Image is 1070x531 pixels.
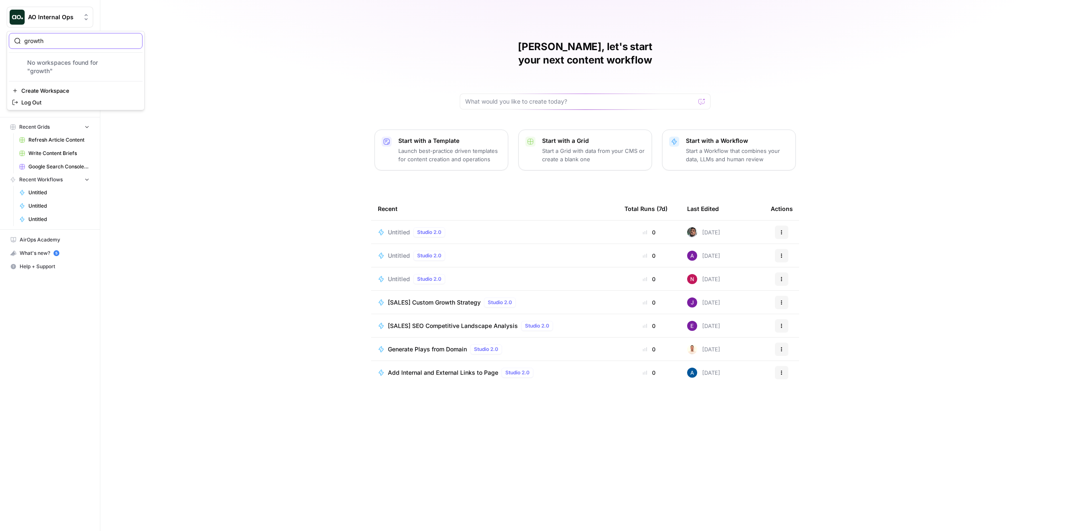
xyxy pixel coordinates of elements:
[525,322,549,330] span: Studio 2.0
[53,250,59,256] a: 5
[687,321,720,331] div: [DATE]
[542,147,645,163] p: Start a Grid with data from your CMS or create a blank one
[15,160,93,173] a: Google Search Console - [DOMAIN_NAME]
[388,252,410,260] span: Untitled
[488,299,512,306] span: Studio 2.0
[417,275,441,283] span: Studio 2.0
[687,368,720,378] div: [DATE]
[7,173,93,186] button: Recent Workflows
[624,275,674,283] div: 0
[460,40,711,67] h1: [PERSON_NAME], let's start your next content workflow
[19,123,50,131] span: Recent Grids
[624,252,674,260] div: 0
[687,274,720,284] div: [DATE]
[687,251,697,261] img: 9uvzjib2qmv3i6bts2bnzxw8kqpp
[687,227,697,237] img: u93l1oyz1g39q1i4vkrv6vz0p6p4
[542,137,645,145] p: Start with a Grid
[687,274,697,284] img: 809rsgs8fojgkhnibtwc28oh1nli
[378,297,611,307] a: [SALES] Custom Growth StrategyStudio 2.0
[7,246,93,260] button: What's new? 5
[398,147,501,163] p: Launch best-practice driven templates for content creation and operations
[662,130,796,170] button: Start with a WorkflowStart a Workflow that combines your data, LLMs and human review
[687,344,720,354] div: [DATE]
[687,321,697,331] img: tb834r7wcu795hwbtepf06oxpmnl
[417,229,441,236] span: Studio 2.0
[7,233,93,246] a: AirOps Academy
[9,85,143,97] a: Create Workspace
[28,163,89,170] span: Google Search Console - [DOMAIN_NAME]
[378,274,611,284] a: UntitledStudio 2.0
[28,202,89,210] span: Untitled
[686,137,789,145] p: Start with a Workflow
[15,213,93,226] a: Untitled
[378,321,611,331] a: [SALES] SEO Competitive Landscape AnalysisStudio 2.0
[687,344,697,354] img: n02y6dxk2kpdk487jkjae1zkvp35
[474,346,498,353] span: Studio 2.0
[378,251,611,261] a: UntitledStudio 2.0
[7,247,93,259] div: What's new?
[20,263,89,270] span: Help + Support
[398,137,501,145] p: Start with a Template
[388,368,498,377] span: Add Internal and External Links to Page
[20,236,89,244] span: AirOps Academy
[378,368,611,378] a: Add Internal and External Links to PageStudio 2.0
[388,228,410,236] span: Untitled
[624,197,667,220] div: Total Runs (7d)
[388,322,518,330] span: [SALES] SEO Competitive Landscape Analysis
[7,7,93,28] button: Workspace: AO Internal Ops
[686,147,789,163] p: Start a Workflow that combines your data, LLMs and human review
[19,176,63,183] span: Recent Workflows
[9,97,143,108] a: Log Out
[15,199,93,213] a: Untitled
[624,368,674,377] div: 0
[687,227,720,237] div: [DATE]
[624,345,674,353] div: 0
[7,31,145,110] div: Workspace: AO Internal Ops
[388,298,481,307] span: [SALES] Custom Growth Strategy
[15,147,93,160] a: Write Content Briefs
[28,189,89,196] span: Untitled
[28,216,89,223] span: Untitled
[388,275,410,283] span: Untitled
[15,186,93,199] a: Untitled
[28,13,79,21] span: AO Internal Ops
[21,86,136,95] span: Create Workspace
[28,136,89,144] span: Refresh Article Content
[505,369,530,376] span: Studio 2.0
[687,197,719,220] div: Last Edited
[687,368,697,378] img: he81ibor8lsei4p3qvg4ugbvimgp
[771,197,793,220] div: Actions
[10,10,25,25] img: AO Internal Ops Logo
[687,297,720,307] div: [DATE]
[374,130,508,170] button: Start with a TemplateLaunch best-practice driven templates for content creation and operations
[388,345,467,353] span: Generate Plays from Domain
[21,98,136,107] span: Log Out
[624,228,674,236] div: 0
[687,297,697,307] img: nj1ssy6o3lyd6ijko0eoja4aphzn
[9,56,143,78] div: No workspaces found for "growth"
[378,227,611,237] a: UntitledStudio 2.0
[417,252,441,259] span: Studio 2.0
[24,37,137,45] input: Search Workspaces
[465,97,695,106] input: What would you like to create today?
[7,260,93,273] button: Help + Support
[55,251,57,255] text: 5
[624,322,674,330] div: 0
[624,298,674,307] div: 0
[7,121,93,133] button: Recent Grids
[28,150,89,157] span: Write Content Briefs
[687,251,720,261] div: [DATE]
[378,344,611,354] a: Generate Plays from DomainStudio 2.0
[378,197,611,220] div: Recent
[518,130,652,170] button: Start with a GridStart a Grid with data from your CMS or create a blank one
[15,133,93,147] a: Refresh Article Content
